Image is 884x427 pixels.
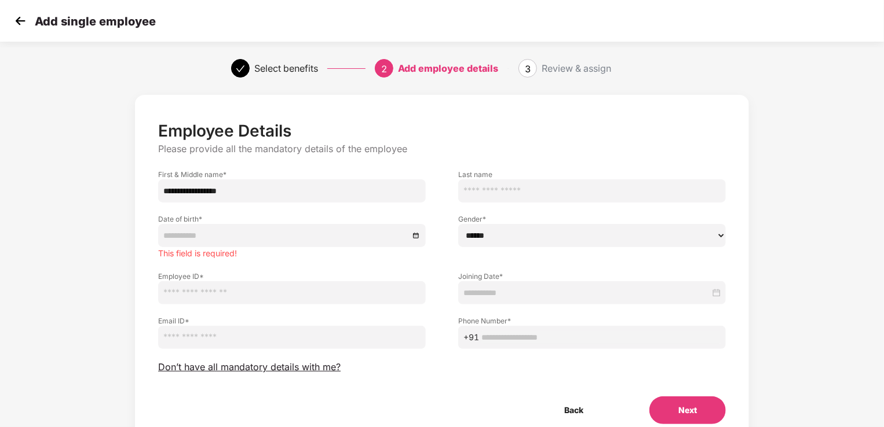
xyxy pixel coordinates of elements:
p: Employee Details [158,121,726,141]
button: Next [649,396,726,424]
button: Back [535,396,612,424]
p: Please provide all the mandatory details of the employee [158,143,726,155]
span: Don’t have all mandatory details with me? [158,361,341,373]
label: Joining Date [458,271,726,281]
label: Date of birth [158,214,426,224]
p: Add single employee [35,14,156,28]
label: Email ID [158,316,426,326]
span: This field is required! [158,248,237,258]
label: Employee ID [158,271,426,281]
div: Review & assign [542,59,611,78]
span: 3 [525,63,531,75]
div: Select benefits [254,59,318,78]
label: Last name [458,170,726,179]
span: 2 [381,63,387,75]
label: Gender [458,214,726,224]
span: +91 [463,331,479,344]
img: svg+xml;base64,PHN2ZyB4bWxucz0iaHR0cDovL3d3dy53My5vcmcvMjAwMC9zdmciIHdpZHRoPSIzMCIgaGVpZ2h0PSIzMC... [12,12,29,30]
label: Phone Number [458,316,726,326]
div: Add employee details [398,59,498,78]
span: check [236,64,245,73]
label: First & Middle name [158,170,426,179]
